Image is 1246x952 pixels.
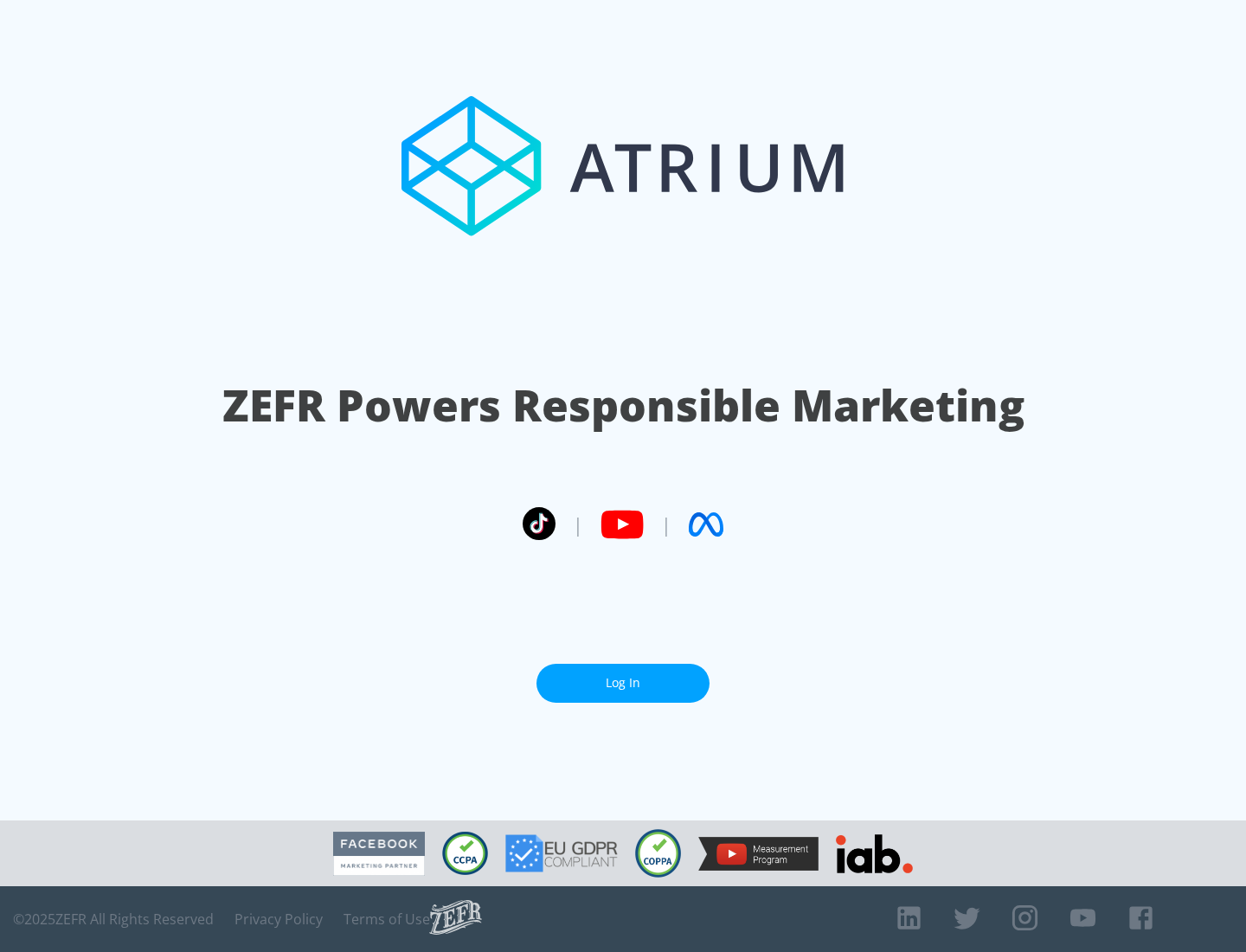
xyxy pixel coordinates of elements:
span: | [573,511,583,537]
img: COPPA Compliant [635,829,681,878]
a: Log In [536,664,710,703]
img: Facebook Marketing Partner [333,832,425,876]
span: © 2025 ZEFR All Rights Reserved [13,910,214,928]
img: GDPR Compliant [505,834,618,872]
img: YouTube Measurement Program [698,837,819,871]
img: IAB [836,834,913,873]
span: | [661,511,671,537]
a: Privacy Policy [234,910,323,928]
img: CCPA Compliant [442,832,488,875]
h1: ZEFR Powers Responsible Marketing [222,376,1024,435]
a: Terms of Use [344,910,430,928]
